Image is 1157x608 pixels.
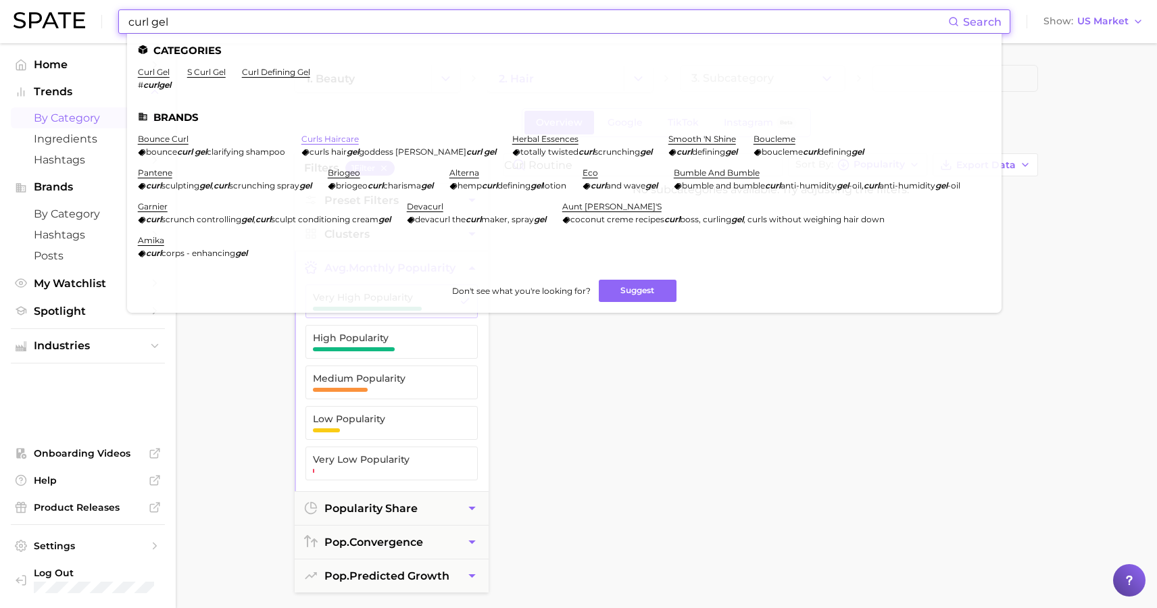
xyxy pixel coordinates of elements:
em: gel [725,147,737,157]
em: curl [146,180,162,191]
a: Onboarding Videos [11,443,165,463]
span: Brands [34,181,142,193]
em: gel [235,248,247,258]
button: Industries [11,336,165,356]
em: gel [531,180,543,191]
button: popularity share [295,492,489,525]
em: curl [255,214,271,224]
span: Trends [34,86,142,98]
img: SPATE [14,12,85,28]
em: curl [146,214,162,224]
span: Spotlight [34,305,142,318]
li: Categories [138,45,991,56]
em: curl [214,180,229,191]
abbr: popularity index [324,536,349,549]
span: Search [963,16,1002,28]
span: -oil [849,180,862,191]
span: maker, spray [481,214,534,224]
span: Industries [34,340,142,352]
div: , [674,180,960,191]
a: by Category [11,203,165,224]
em: gel [640,147,652,157]
em: gel [534,214,546,224]
em: curl [664,214,680,224]
button: Suggest [599,280,676,302]
a: curls haircare [301,134,359,144]
span: Show [1043,18,1073,25]
em: curl [146,248,162,258]
span: anti-humidity [781,180,837,191]
span: # [138,80,143,90]
span: Product Releases [34,501,142,513]
button: pop.convergence [295,526,489,559]
em: gel [645,180,658,191]
span: boss, curling [680,214,731,224]
em: curl [864,180,879,191]
a: alterna [449,168,479,178]
a: Spotlight [11,301,165,322]
a: eco [583,168,598,178]
a: devacurl [407,201,443,211]
span: convergence [324,536,423,549]
a: My Watchlist [11,273,165,294]
a: aunt [PERSON_NAME]'s [562,201,662,211]
span: clarifying shampoo [207,147,285,157]
span: bounce [146,147,177,157]
span: , curls without weighing hair down [743,214,885,224]
a: smooth 'n shine [668,134,736,144]
span: boucleme [762,147,803,157]
em: gel [935,180,947,191]
span: by Category [34,207,142,220]
em: curl [466,214,481,224]
em: curl [177,147,193,157]
span: bumble and bumble [682,180,765,191]
em: curl [578,147,594,157]
em: curl [368,180,383,191]
input: Search here for a brand, industry, or ingredient [127,10,948,33]
a: briogeo [328,168,360,178]
a: Hashtags [11,224,165,245]
button: Brands [11,177,165,197]
span: sculpt conditioning cream [271,214,378,224]
span: Home [34,58,142,71]
button: ShowUS Market [1040,13,1147,30]
li: Brands [138,111,991,123]
span: charisma [383,180,421,191]
span: Don't see what you're looking for? [452,286,591,296]
span: hemp [458,180,482,191]
em: gel [347,147,359,157]
div: , [138,180,312,191]
a: Log out. Currently logged in with e-mail michelle.ng@mavbeautybrands.com. [11,563,165,597]
span: Posts [34,249,142,262]
span: briogeo [336,180,368,191]
a: s curl gel [187,67,226,77]
em: gel [199,180,212,191]
a: curl defining gel [242,67,310,77]
span: and wave [606,180,645,191]
em: gel [484,147,496,157]
a: boucleme [754,134,795,144]
em: curl [591,180,606,191]
span: defining [497,180,531,191]
span: anti-humidity [879,180,935,191]
em: gel [421,180,433,191]
span: Low Popularity [313,413,449,424]
span: Hashtags [34,153,142,166]
span: lotion [543,180,566,191]
a: herbal essences [512,134,578,144]
span: Settings [34,540,142,552]
button: Trends [11,82,165,102]
span: corps - enhancing [162,248,235,258]
span: goddess [PERSON_NAME] [359,147,466,157]
abbr: popularity index [324,569,349,582]
span: Onboarding Videos [34,447,142,459]
span: by Category [34,111,142,124]
span: Help [34,474,142,486]
span: coconut creme recipes [570,214,664,224]
span: -oil [947,180,960,191]
span: US Market [1077,18,1129,25]
span: High Popularity [313,332,449,343]
span: totally twisted [520,147,578,157]
em: curl [765,180,781,191]
em: gel [731,214,743,224]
